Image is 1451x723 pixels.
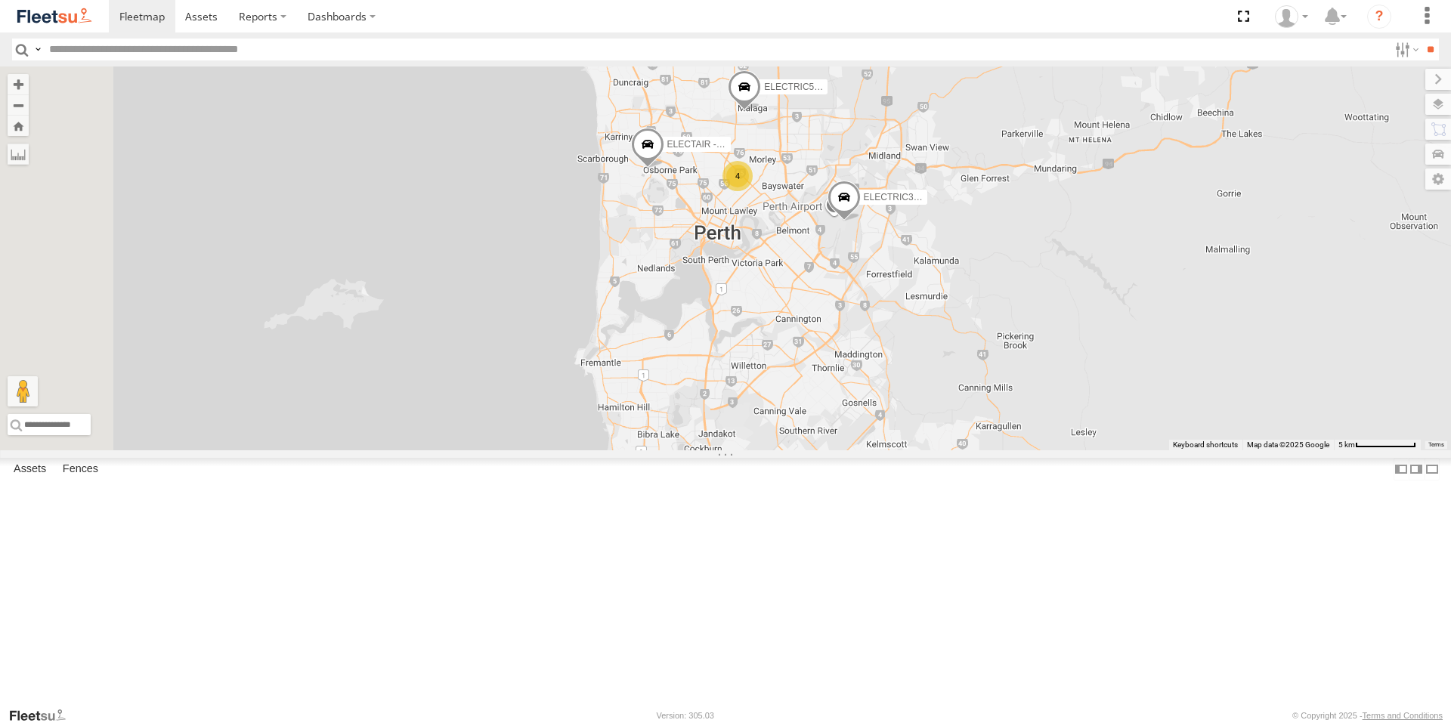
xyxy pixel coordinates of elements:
label: Hide Summary Table [1425,458,1440,480]
button: Zoom in [8,74,29,94]
button: Zoom out [8,94,29,116]
div: Version: 305.03 [657,711,714,720]
label: Assets [6,459,54,480]
label: Fences [55,459,106,480]
label: Map Settings [1425,168,1451,190]
span: Map data ©2025 Google [1247,440,1329,449]
label: Measure [8,144,29,165]
button: Drag Pegman onto the map to open Street View [8,376,38,406]
span: 5 km [1338,440,1355,449]
label: Search Query [32,39,44,60]
div: © Copyright 2025 - [1292,711,1443,720]
span: ELECTRIC3 - [PERSON_NAME] [864,192,996,202]
img: fleetsu-logo-horizontal.svg [15,6,94,26]
i: ? [1367,5,1391,29]
a: Terms [1428,442,1444,448]
button: Map scale: 5 km per 77 pixels [1334,440,1421,450]
label: Dock Summary Table to the Left [1394,458,1409,480]
div: 4 [722,161,753,191]
a: Terms and Conditions [1363,711,1443,720]
label: Search Filter Options [1389,39,1422,60]
label: Dock Summary Table to the Right [1409,458,1424,480]
button: Zoom Home [8,116,29,136]
span: ELECTRIC5 - [PERSON_NAME] [764,82,896,92]
button: Keyboard shortcuts [1173,440,1238,450]
a: Visit our Website [8,708,78,723]
span: ELECTAIR - Riaan [667,139,743,150]
div: Wayne Betts [1270,5,1313,28]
